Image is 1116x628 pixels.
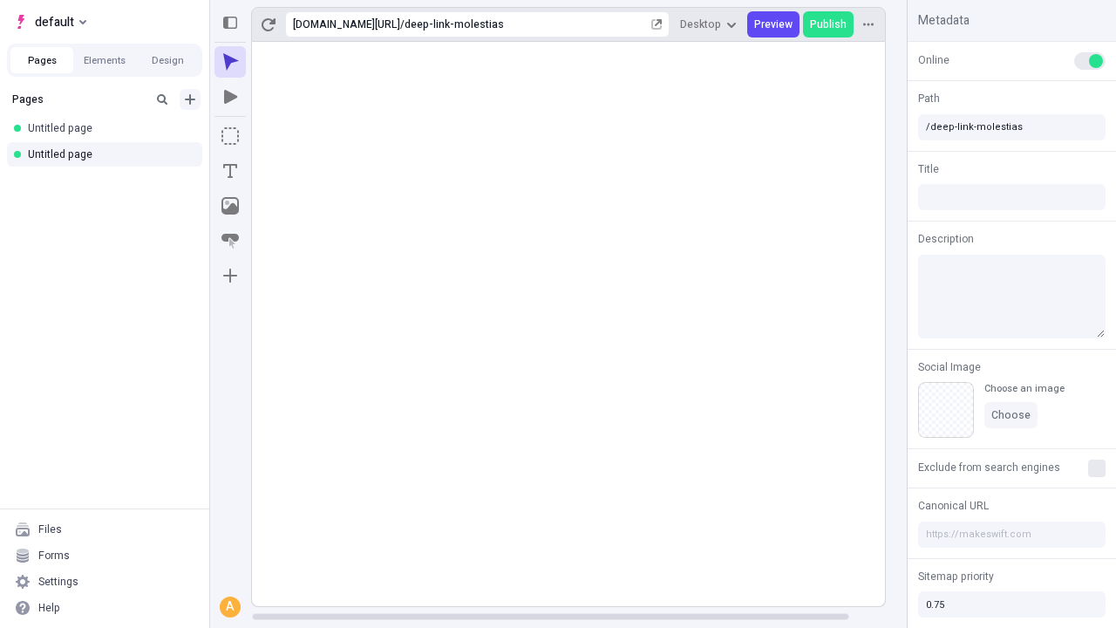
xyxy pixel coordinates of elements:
[680,17,721,31] span: Desktop
[754,17,793,31] span: Preview
[38,522,62,536] div: Files
[38,549,70,563] div: Forms
[918,522,1106,548] input: https://makeswift.com
[136,47,199,73] button: Design
[803,11,854,38] button: Publish
[10,47,73,73] button: Pages
[918,460,1060,475] span: Exclude from search engines
[918,359,981,375] span: Social Image
[918,569,994,584] span: Sitemap priority
[38,575,78,589] div: Settings
[991,408,1031,422] span: Choose
[400,17,405,31] div: /
[214,120,246,152] button: Box
[12,92,145,106] div: Pages
[214,190,246,222] button: Image
[984,382,1065,395] div: Choose an image
[221,598,239,616] div: A
[38,601,60,615] div: Help
[73,47,136,73] button: Elements
[180,89,201,110] button: Add new
[405,17,648,31] div: deep-link-molestias
[7,9,93,35] button: Select site
[673,11,744,38] button: Desktop
[747,11,800,38] button: Preview
[918,498,989,514] span: Canonical URL
[28,121,188,135] div: Untitled page
[35,11,74,32] span: default
[918,161,939,177] span: Title
[918,231,974,247] span: Description
[214,155,246,187] button: Text
[214,225,246,256] button: Button
[984,402,1038,428] button: Choose
[918,52,949,68] span: Online
[293,17,400,31] div: [URL][DOMAIN_NAME]
[810,17,847,31] span: Publish
[28,147,188,161] div: Untitled page
[918,91,940,106] span: Path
